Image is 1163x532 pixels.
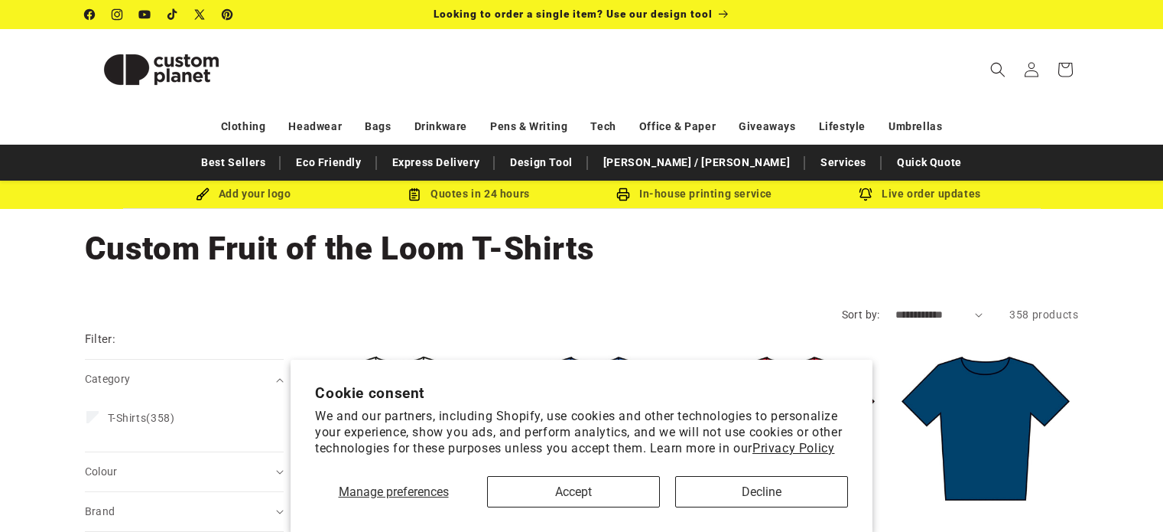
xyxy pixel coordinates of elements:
[85,373,131,385] span: Category
[85,505,115,517] span: Brand
[356,184,582,204] div: Quotes in 24 hours
[487,476,660,508] button: Accept
[85,35,238,104] img: Custom Planet
[807,184,1033,204] div: Live order updates
[108,411,175,425] span: (358)
[365,113,391,140] a: Bags
[490,113,567,140] a: Pens & Writing
[582,184,807,204] div: In-house printing service
[196,188,210,201] img: Brush Icon
[1087,459,1163,532] iframe: Chat Widget
[315,476,472,508] button: Manage preferences
[85,331,116,348] h2: Filter:
[813,149,874,176] a: Services
[889,149,970,176] a: Quick Quote
[315,384,848,402] h2: Cookie consent
[85,492,284,531] summary: Brand (0 selected)
[1009,308,1078,321] span: 358 products
[385,149,488,176] a: Express Delivery
[131,184,356,204] div: Add your logo
[85,228,1079,269] h1: Custom Fruit of the Loom T-Shirts
[675,476,848,508] button: Decline
[639,113,716,140] a: Office & Paper
[859,188,872,201] img: Order updates
[193,149,273,176] a: Best Sellers
[616,188,630,201] img: In-house printing
[315,409,848,456] p: We and our partners, including Shopify, use cookies and other technologies to personalize your ex...
[288,113,342,140] a: Headwear
[288,149,369,176] a: Eco Friendly
[339,485,449,499] span: Manage preferences
[85,452,284,491] summary: Colour (0 selected)
[981,53,1015,86] summary: Search
[108,412,147,424] span: T-Shirts
[888,113,942,140] a: Umbrellas
[414,113,467,140] a: Drinkware
[596,149,798,176] a: [PERSON_NAME] / [PERSON_NAME]
[85,465,118,478] span: Colour
[221,113,266,140] a: Clothing
[752,441,834,455] a: Privacy Policy
[79,29,243,109] a: Custom Planet
[842,308,880,321] label: Sort by:
[408,188,421,201] img: Order Updates Icon
[590,113,616,140] a: Tech
[434,8,713,20] span: Looking to order a single item? Use our design tool
[739,113,795,140] a: Giveaways
[819,113,866,140] a: Lifestyle
[502,149,580,176] a: Design Tool
[85,360,284,399] summary: Category (0 selected)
